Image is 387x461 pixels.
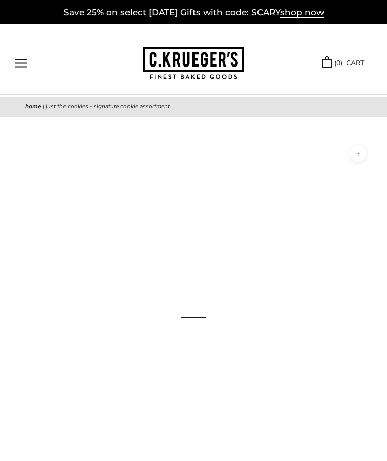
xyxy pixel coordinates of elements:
img: C.KRUEGER'S [143,47,244,80]
span: shop now [280,7,324,18]
button: Open navigation [15,59,27,68]
span: | [43,102,44,110]
button: Zoom [349,145,367,162]
span: Just The Cookies - Signature Cookie Assortment [46,102,170,110]
a: Save 25% on select [DATE] Gifts with code: SCARYshop now [63,7,324,18]
nav: breadcrumbs [25,102,362,112]
a: (0) CART [322,57,364,69]
a: Home [25,102,41,110]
